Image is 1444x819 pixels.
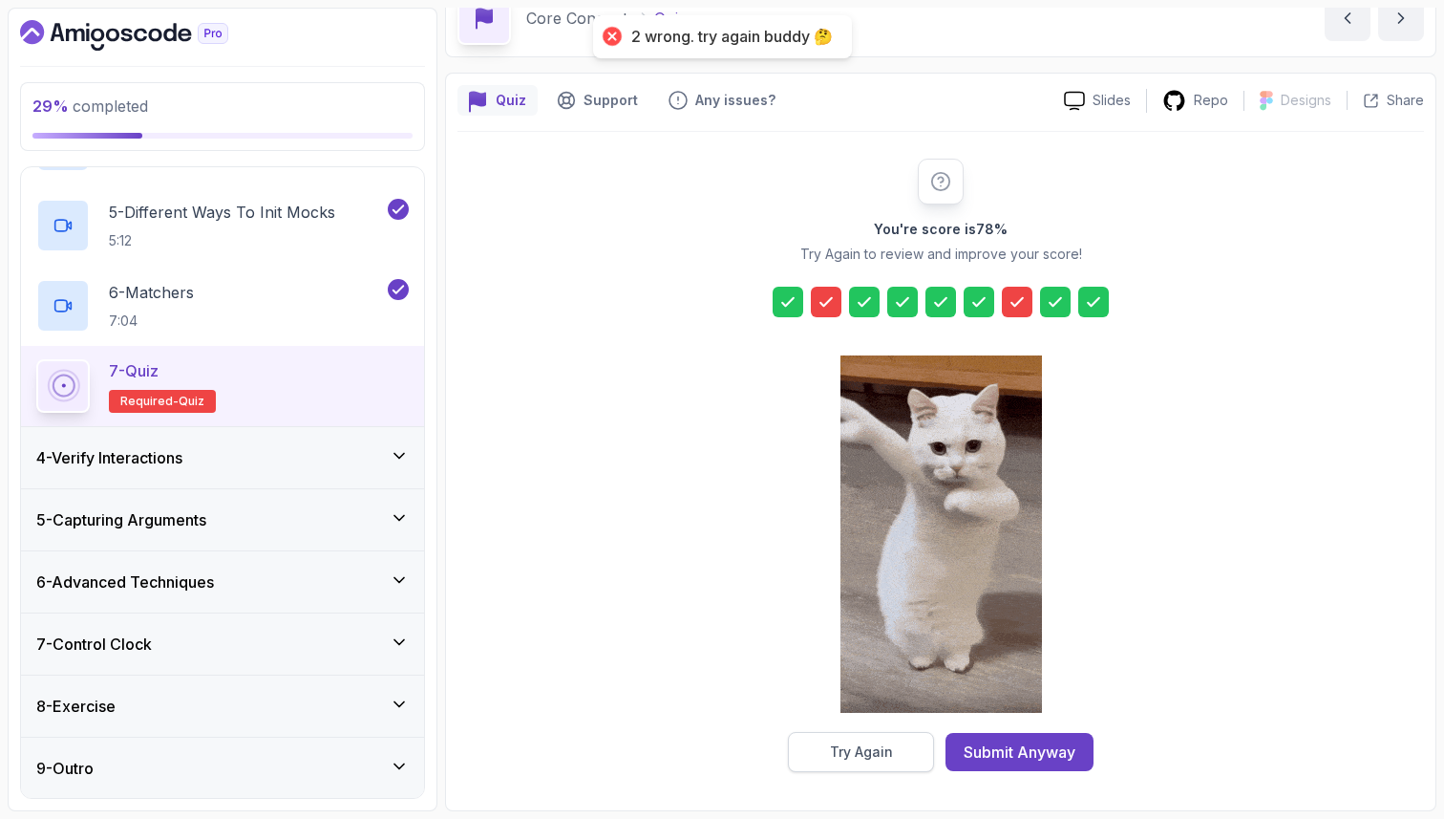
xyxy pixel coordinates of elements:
div: Submit Anyway [964,741,1075,764]
button: Feedback button [657,85,787,116]
button: 9-Outro [21,738,424,799]
p: Share [1387,91,1424,110]
button: 5-Capturing Arguments [21,489,424,550]
p: Quiz [496,91,526,110]
p: Try Again to review and improve your score! [800,245,1082,264]
button: Support button [545,85,649,116]
h3: 4 - Verify Interactions [36,446,182,469]
p: Slides [1093,91,1131,110]
span: Required- [120,394,179,409]
p: 6 - Matchers [109,281,194,304]
h3: 9 - Outro [36,757,94,780]
button: 6-Matchers7:04 [36,279,409,333]
p: Any issues? [695,91,775,110]
p: 5:12 [109,231,335,250]
p: Designs [1281,91,1331,110]
p: Support [584,91,638,110]
button: Share [1347,91,1424,110]
a: Slides [1049,91,1146,111]
button: Submit Anyway [945,733,1094,771]
h3: 5 - Capturing Arguments [36,508,206,531]
div: 2 wrong. try again buddy 🤔 [631,27,833,47]
h3: 7 - Control Clock [36,633,152,656]
h2: You're score is 78 % [874,220,1008,239]
a: Dashboard [20,20,272,51]
button: 6-Advanced Techniques [21,551,424,613]
button: 4-Verify Interactions [21,427,424,488]
h3: 6 - Advanced Techniques [36,571,214,593]
p: 5 - Different Ways To Init Mocks [109,201,335,224]
button: 5-Different Ways To Init Mocks5:12 [36,199,409,252]
div: Try Again [830,743,893,762]
button: 8-Exercise [21,676,424,737]
p: Core Concepts [526,7,635,30]
button: 7-Control Clock [21,614,424,675]
p: Repo [1194,91,1228,110]
span: 29 % [32,97,69,116]
span: quiz [179,394,204,409]
h3: 8 - Exercise [36,695,116,718]
p: 7:04 [109,312,194,331]
button: Try Again [788,732,934,772]
button: quiz button [457,85,538,116]
span: completed [32,97,148,116]
img: cool-cat [840,356,1042,713]
a: Repo [1147,89,1243,113]
p: 7 - Quiz [109,359,159,382]
button: 7-QuizRequired-quiz [36,359,409,413]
